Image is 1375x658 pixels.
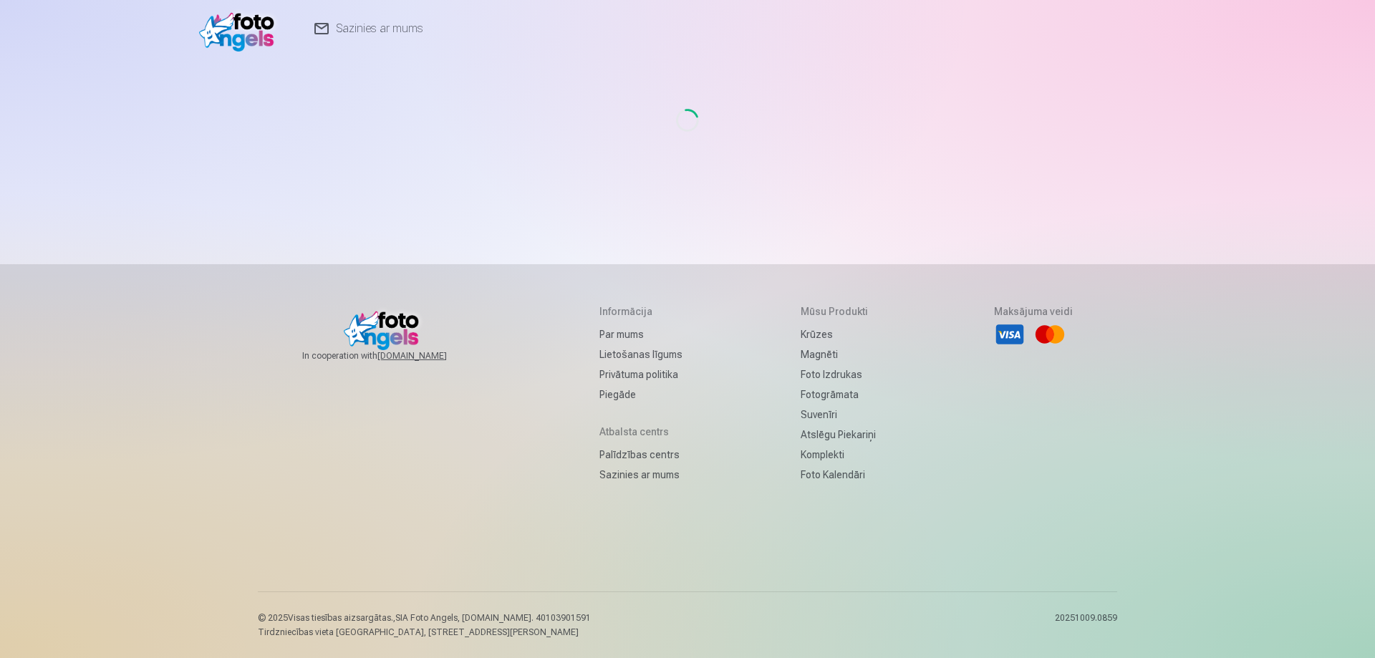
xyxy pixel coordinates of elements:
a: Palīdzības centrs [599,445,682,465]
h5: Mūsu produkti [801,304,876,319]
li: Mastercard [1034,319,1066,350]
a: Atslēgu piekariņi [801,425,876,445]
h5: Informācija [599,304,682,319]
a: Sazinies ar mums [599,465,682,485]
img: /v1 [199,6,281,52]
h5: Atbalsta centrs [599,425,682,439]
span: In cooperation with [302,350,481,362]
p: 20251009.0859 [1055,612,1117,638]
a: Magnēti [801,344,876,364]
li: Visa [994,319,1026,350]
a: Komplekti [801,445,876,465]
a: Foto izdrukas [801,364,876,384]
h5: Maksājuma veidi [994,304,1073,319]
span: SIA Foto Angels, [DOMAIN_NAME]. 40103901591 [395,613,591,623]
p: © 2025 Visas tiesības aizsargātas. , [258,612,591,624]
a: [DOMAIN_NAME] [377,350,481,362]
a: Piegāde [599,384,682,405]
p: Tirdzniecības vieta [GEOGRAPHIC_DATA], [STREET_ADDRESS][PERSON_NAME] [258,626,591,638]
a: Foto kalendāri [801,465,876,485]
a: Krūzes [801,324,876,344]
a: Lietošanas līgums [599,344,682,364]
a: Par mums [599,324,682,344]
a: Fotogrāmata [801,384,876,405]
a: Suvenīri [801,405,876,425]
a: Privātuma politika [599,364,682,384]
